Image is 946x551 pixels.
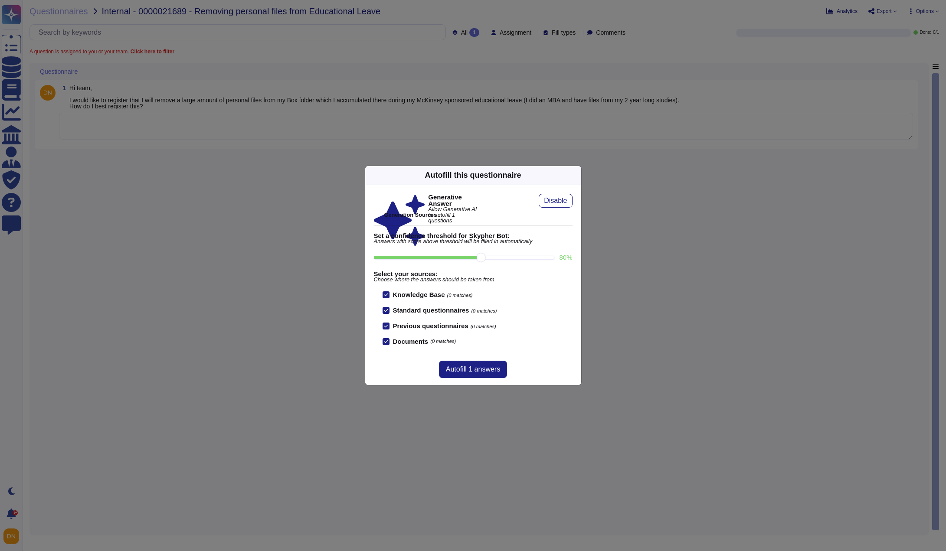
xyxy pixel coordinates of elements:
[374,239,573,245] span: Answers with score above threshold will be filled in automatically
[374,271,573,277] b: Select your sources:
[428,207,479,223] span: Allow Generative AI to autofill 1 questions
[428,194,479,207] b: Generative Answer
[393,338,429,345] b: Documents
[384,212,440,218] b: Generation Sources :
[393,291,445,298] b: Knowledge Base
[374,232,573,239] b: Set a confidence threshold for Skypher Bot:
[544,197,567,204] span: Disable
[539,194,572,208] button: Disable
[471,308,497,313] span: (0 matches)
[446,366,500,373] span: Autofill 1 answers
[471,324,496,329] span: (0 matches)
[447,293,473,298] span: (0 matches)
[430,339,456,344] span: (0 matches)
[374,277,573,283] span: Choose where the answers should be taken from
[393,306,469,314] b: Standard questionnaires
[393,322,468,329] b: Previous questionnaires
[439,361,507,378] button: Autofill 1 answers
[425,170,521,181] div: Autofill this questionnaire
[559,254,572,261] label: 80 %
